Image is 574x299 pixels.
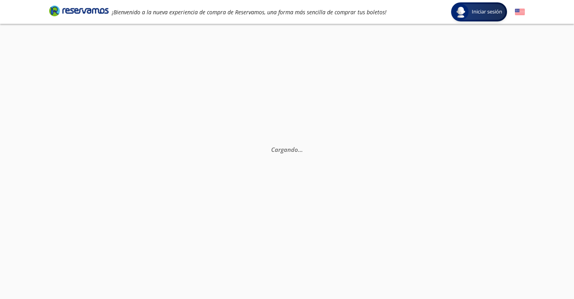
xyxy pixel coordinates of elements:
em: Cargando [271,146,303,153]
i: Brand Logo [49,5,109,17]
em: ¡Bienvenido a la nueva experiencia de compra de Reservamos, una forma más sencilla de comprar tus... [112,8,386,16]
span: . [298,146,300,153]
a: Brand Logo [49,5,109,19]
span: Iniciar sesión [469,8,505,16]
button: English [515,7,525,17]
span: . [301,146,303,153]
span: . [300,146,301,153]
